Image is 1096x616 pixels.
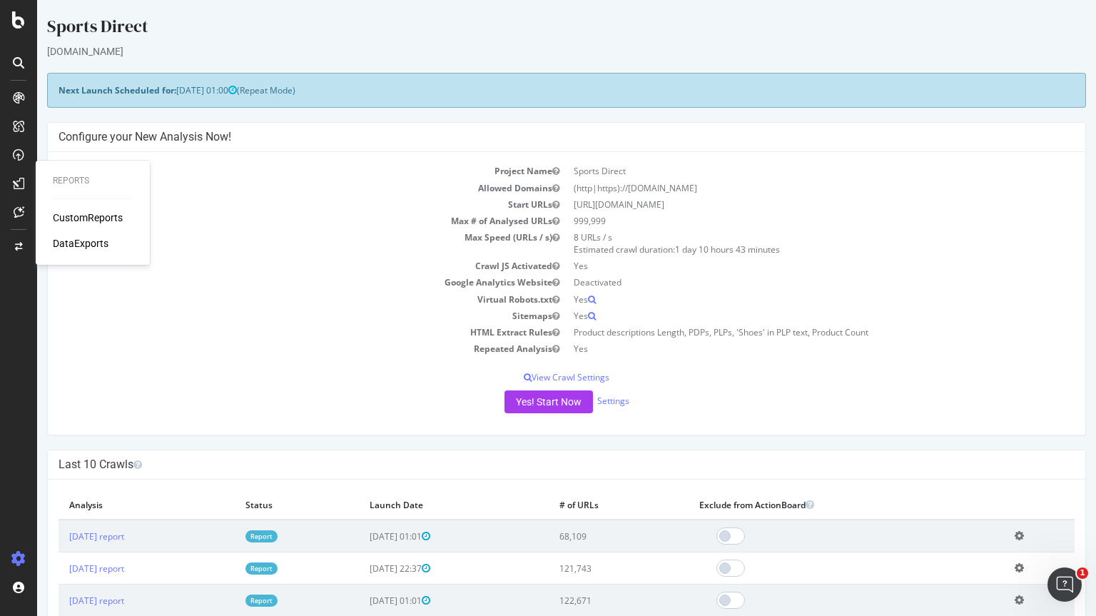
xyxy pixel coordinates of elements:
[21,130,1037,144] h4: Configure your New Analysis Now!
[53,175,133,187] div: Reports
[512,490,651,520] th: # of URLs
[529,324,1037,340] td: Product descriptions Length, PDPs, PLPs, 'Shoes' in PLP text, Product Count
[208,562,240,575] a: Report
[21,308,529,324] td: Sitemaps
[333,595,393,607] span: [DATE] 01:01
[32,530,87,542] a: [DATE] report
[651,490,967,520] th: Exclude from ActionBoard
[21,180,529,196] td: Allowed Domains
[21,458,1037,472] h4: Last 10 Crawls
[1047,567,1082,602] iframe: Intercom live chat
[21,340,529,357] td: Repeated Analysis
[21,371,1037,383] p: View Crawl Settings
[529,180,1037,196] td: (http|https)://[DOMAIN_NAME]
[21,258,529,274] td: Crawl JS Activated
[21,213,529,229] td: Max # of Analysed URLs
[208,595,240,607] a: Report
[529,229,1037,258] td: 8 URLs / s Estimated crawl duration:
[529,274,1037,291] td: Deactivated
[467,390,556,413] button: Yes! Start Now
[32,595,87,607] a: [DATE] report
[322,490,512,520] th: Launch Date
[512,520,651,552] td: 68,109
[10,44,1049,59] div: [DOMAIN_NAME]
[529,291,1037,308] td: Yes
[21,84,139,96] strong: Next Launch Scheduled for:
[21,490,198,520] th: Analysis
[139,84,200,96] span: [DATE] 01:00
[21,196,529,213] td: Start URLs
[529,340,1037,357] td: Yes
[638,243,743,256] span: 1 day 10 hours 43 minutes
[21,229,529,258] td: Max Speed (URLs / s)
[529,196,1037,213] td: [URL][DOMAIN_NAME]
[529,258,1037,274] td: Yes
[560,395,592,407] a: Settings
[198,490,321,520] th: Status
[1077,567,1088,579] span: 1
[512,552,651,585] td: 121,743
[333,562,393,575] span: [DATE] 22:37
[529,163,1037,179] td: Sports Direct
[53,236,108,251] a: DataExports
[21,163,529,179] td: Project Name
[208,530,240,542] a: Report
[53,211,123,225] a: CustomReports
[10,73,1049,108] div: (Repeat Mode)
[10,14,1049,44] div: Sports Direct
[333,530,393,542] span: [DATE] 01:01
[21,324,529,340] td: HTML Extract Rules
[529,308,1037,324] td: Yes
[21,274,529,291] td: Google Analytics Website
[32,562,87,575] a: [DATE] report
[21,291,529,308] td: Virtual Robots.txt
[529,213,1037,229] td: 999,999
